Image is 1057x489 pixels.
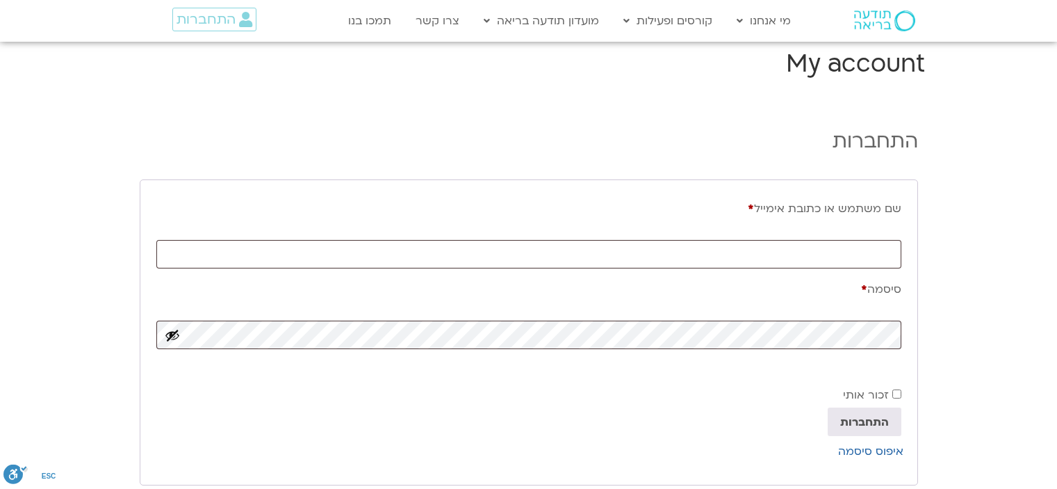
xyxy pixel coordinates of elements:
[838,444,903,459] a: איפוס סיסמה
[616,8,719,34] a: קורסים ופעילות
[854,10,915,31] img: תודעה בריאה
[156,277,901,302] label: סיסמה
[892,390,901,399] input: זכור אותי
[156,196,901,221] label: שם משתמש או כתובת אימייל
[172,8,256,31] a: התחברות
[165,328,180,343] button: להציג סיסמה
[140,128,918,154] h2: התחברות
[409,8,466,34] a: צרו קשר
[177,12,236,27] span: התחברות
[341,8,398,34] a: תמכו בנו
[843,387,889,403] span: זכור אותי
[477,8,606,34] a: מועדון תודעה בריאה
[730,8,798,34] a: מי אנחנו
[828,408,901,435] button: התחברות
[133,47,925,81] h1: My account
